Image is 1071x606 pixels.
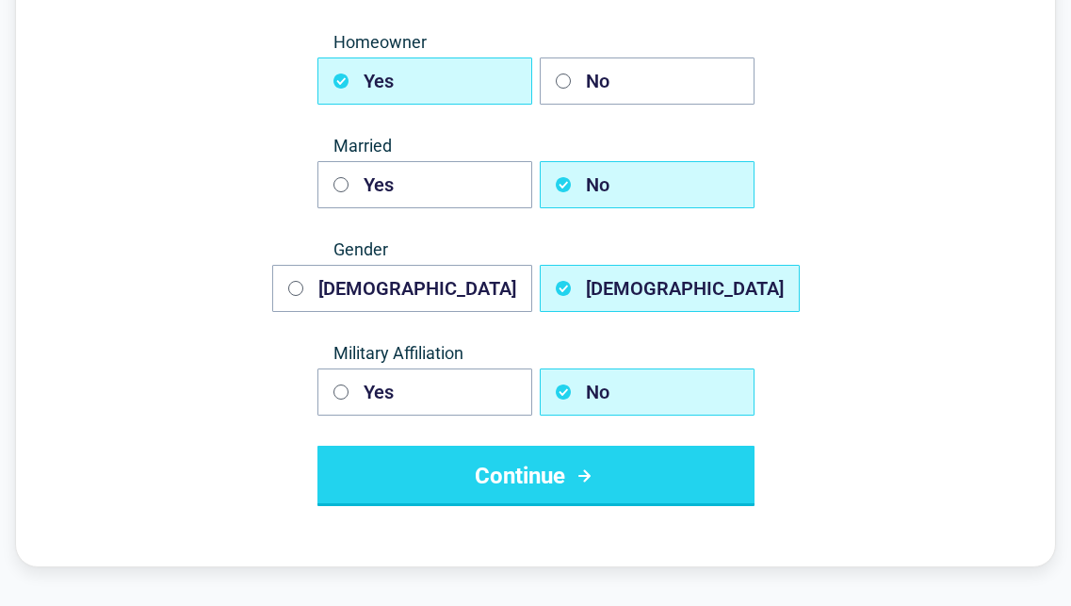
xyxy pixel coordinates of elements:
[317,57,532,105] button: Yes
[540,369,755,416] button: No
[540,57,755,105] button: No
[317,342,755,365] span: Military Affiliation
[540,161,755,208] button: No
[540,265,800,312] button: [DEMOGRAPHIC_DATA]
[317,31,755,54] span: Homeowner
[272,265,532,312] button: [DEMOGRAPHIC_DATA]
[317,238,755,261] span: Gender
[317,135,755,157] span: Married
[317,446,755,506] button: Continue
[317,161,532,208] button: Yes
[317,369,532,416] button: Yes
